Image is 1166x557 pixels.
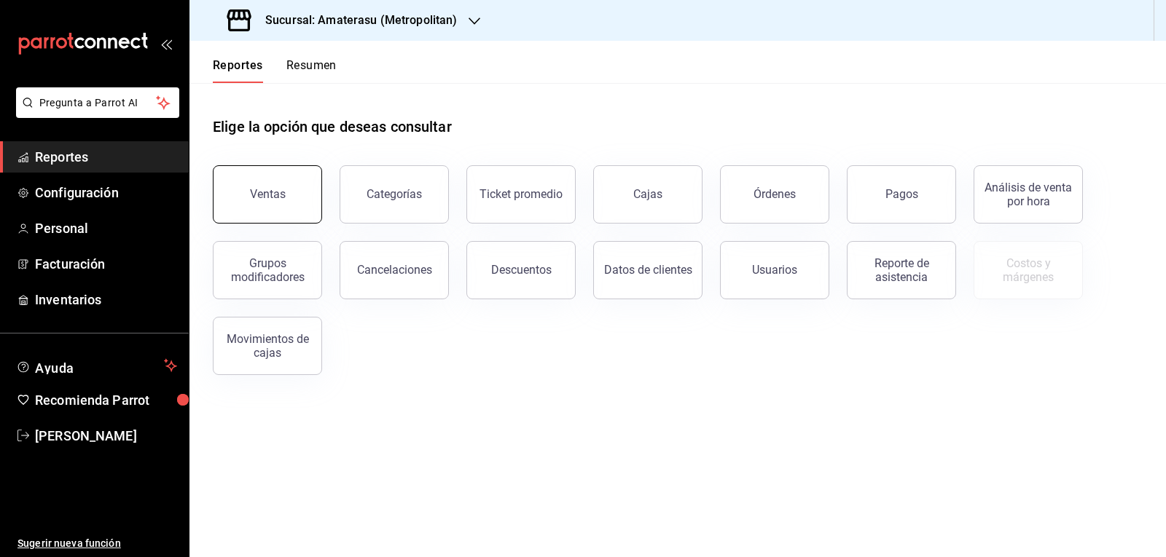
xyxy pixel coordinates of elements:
[367,187,422,201] div: Categorías
[254,12,457,29] h3: Sucursal: Amaterasu (Metropolitan)
[491,263,552,277] div: Descuentos
[466,241,576,299] button: Descuentos
[720,165,829,224] button: Órdenes
[213,241,322,299] button: Grupos modificadores
[974,165,1083,224] button: Análisis de venta por hora
[35,147,177,167] span: Reportes
[340,241,449,299] button: Cancelaciones
[35,357,158,374] span: Ayuda
[35,426,177,446] span: [PERSON_NAME]
[35,290,177,309] span: Inventarios
[885,187,918,201] div: Pagos
[35,218,177,238] span: Personal
[357,263,432,277] div: Cancelaciones
[17,536,177,551] span: Sugerir nueva función
[222,332,313,360] div: Movimientos de cajas
[983,256,1073,284] div: Costos y márgenes
[213,165,322,224] button: Ventas
[340,165,449,224] button: Categorías
[35,390,177,410] span: Recomienda Parrot
[974,241,1083,299] button: Contrata inventarios para ver este reporte
[160,38,172,50] button: open_drawer_menu
[10,106,179,121] a: Pregunta a Parrot AI
[593,241,703,299] button: Datos de clientes
[480,187,563,201] div: Ticket promedio
[213,58,337,83] div: navigation tabs
[983,181,1073,208] div: Análisis de venta por hora
[213,116,452,138] h1: Elige la opción que deseas consultar
[213,58,263,83] button: Reportes
[222,256,313,284] div: Grupos modificadores
[593,165,703,224] button: Cajas
[286,58,337,83] button: Resumen
[754,187,796,201] div: Órdenes
[720,241,829,299] button: Usuarios
[856,256,947,284] div: Reporte de asistencia
[604,263,692,277] div: Datos de clientes
[213,317,322,375] button: Movimientos de cajas
[250,187,286,201] div: Ventas
[39,95,157,111] span: Pregunta a Parrot AI
[847,165,956,224] button: Pagos
[633,187,662,201] div: Cajas
[847,241,956,299] button: Reporte de asistencia
[16,87,179,118] button: Pregunta a Parrot AI
[35,183,177,202] span: Configuración
[466,165,576,224] button: Ticket promedio
[752,263,797,277] div: Usuarios
[35,254,177,274] span: Facturación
